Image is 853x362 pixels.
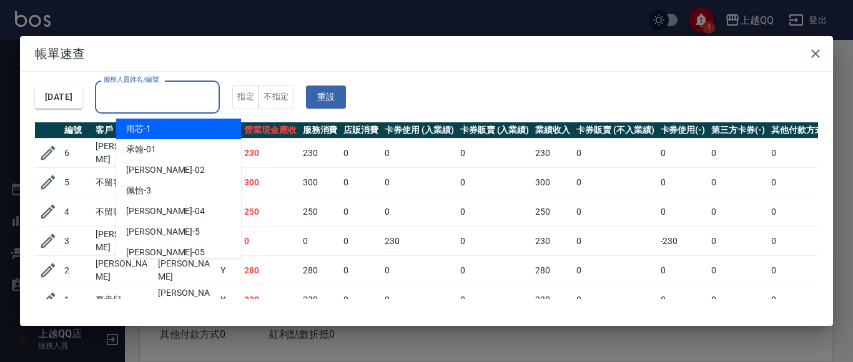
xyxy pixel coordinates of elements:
[768,139,837,168] td: 0
[61,168,92,197] td: 5
[340,227,382,256] td: 0
[768,122,837,139] th: 其他付款方式(-)
[457,227,533,256] td: 0
[708,168,768,197] td: 0
[126,225,200,238] span: [PERSON_NAME] -5
[382,139,457,168] td: 0
[573,256,657,285] td: 0
[708,285,768,315] td: 0
[658,122,709,139] th: 卡券使用(-)
[92,122,155,139] th: 客戶
[457,168,533,197] td: 0
[241,139,300,168] td: 230
[573,197,657,227] td: 0
[217,256,241,285] td: Y
[768,256,837,285] td: 0
[573,139,657,168] td: 0
[300,168,341,197] td: 300
[241,122,300,139] th: 營業現金應收
[382,168,457,197] td: 0
[457,197,533,227] td: 0
[340,122,382,139] th: 店販消費
[532,168,573,197] td: 300
[532,227,573,256] td: 230
[92,256,155,285] td: [PERSON_NAME]
[573,168,657,197] td: 0
[708,122,768,139] th: 第三方卡券(-)
[241,168,300,197] td: 300
[658,168,709,197] td: 0
[232,85,259,109] button: 指定
[92,197,155,227] td: 不留客資
[104,75,159,84] label: 服務人員姓名/編號
[61,197,92,227] td: 4
[92,168,155,197] td: 不留客資
[20,36,833,71] h2: 帳單速查
[457,139,533,168] td: 0
[241,256,300,285] td: 280
[573,122,657,139] th: 卡券販賣 (不入業績)
[457,285,533,315] td: 0
[708,197,768,227] td: 0
[573,285,657,315] td: 0
[382,285,457,315] td: 0
[532,139,573,168] td: 230
[382,197,457,227] td: 0
[340,168,382,197] td: 0
[532,122,573,139] th: 業績收入
[340,197,382,227] td: 0
[259,85,293,109] button: 不指定
[658,256,709,285] td: 0
[768,285,837,315] td: 0
[658,227,709,256] td: -230
[126,205,205,218] span: [PERSON_NAME] -04
[300,256,341,285] td: 280
[155,285,217,315] td: [PERSON_NAME]
[126,246,205,259] span: [PERSON_NAME] -05
[126,122,151,135] span: 雨芯 -1
[306,86,346,109] button: 重設
[61,256,92,285] td: 2
[61,122,92,139] th: 編號
[61,139,92,168] td: 6
[658,139,709,168] td: 0
[35,86,82,109] button: [DATE]
[300,227,341,256] td: 0
[340,285,382,315] td: 0
[457,256,533,285] td: 0
[155,256,217,285] td: [PERSON_NAME]
[126,164,205,177] span: [PERSON_NAME] -02
[532,197,573,227] td: 250
[532,285,573,315] td: 230
[61,227,92,256] td: 3
[382,122,457,139] th: 卡券使用 (入業績)
[61,285,92,315] td: 1
[340,256,382,285] td: 0
[300,122,341,139] th: 服務消費
[241,227,300,256] td: 0
[241,197,300,227] td: 250
[217,285,241,315] td: Y
[768,227,837,256] td: 0
[768,168,837,197] td: 0
[300,285,341,315] td: 230
[708,227,768,256] td: 0
[658,285,709,315] td: 0
[92,285,155,315] td: 夏幸兒
[382,227,457,256] td: 230
[340,139,382,168] td: 0
[382,256,457,285] td: 0
[532,256,573,285] td: 280
[126,143,156,156] span: 承翰 -01
[457,122,533,139] th: 卡券販賣 (入業績)
[92,227,155,256] td: [PERSON_NAME]
[708,139,768,168] td: 0
[768,197,837,227] td: 0
[241,285,300,315] td: 230
[708,256,768,285] td: 0
[92,139,155,168] td: [PERSON_NAME]
[126,184,151,197] span: 佩怡 -3
[300,197,341,227] td: 250
[573,227,657,256] td: 0
[300,139,341,168] td: 230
